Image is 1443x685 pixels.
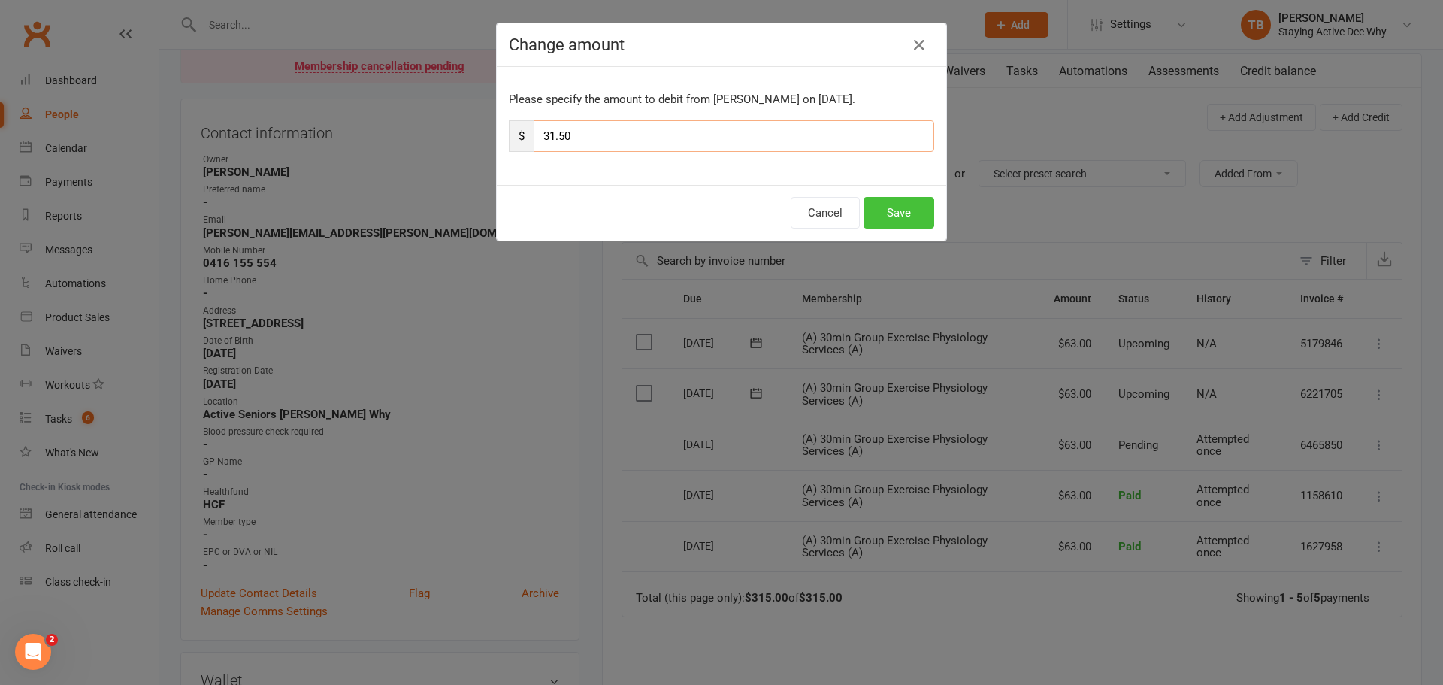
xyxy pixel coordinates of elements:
button: Close [907,33,931,57]
iframe: Intercom live chat [15,634,51,670]
button: Cancel [791,197,860,229]
span: $ [509,120,534,152]
h4: Change amount [509,35,934,54]
p: Please specify the amount to debit from [PERSON_NAME] on [DATE]. [509,90,934,108]
span: 2 [46,634,58,646]
button: Save [864,197,934,229]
